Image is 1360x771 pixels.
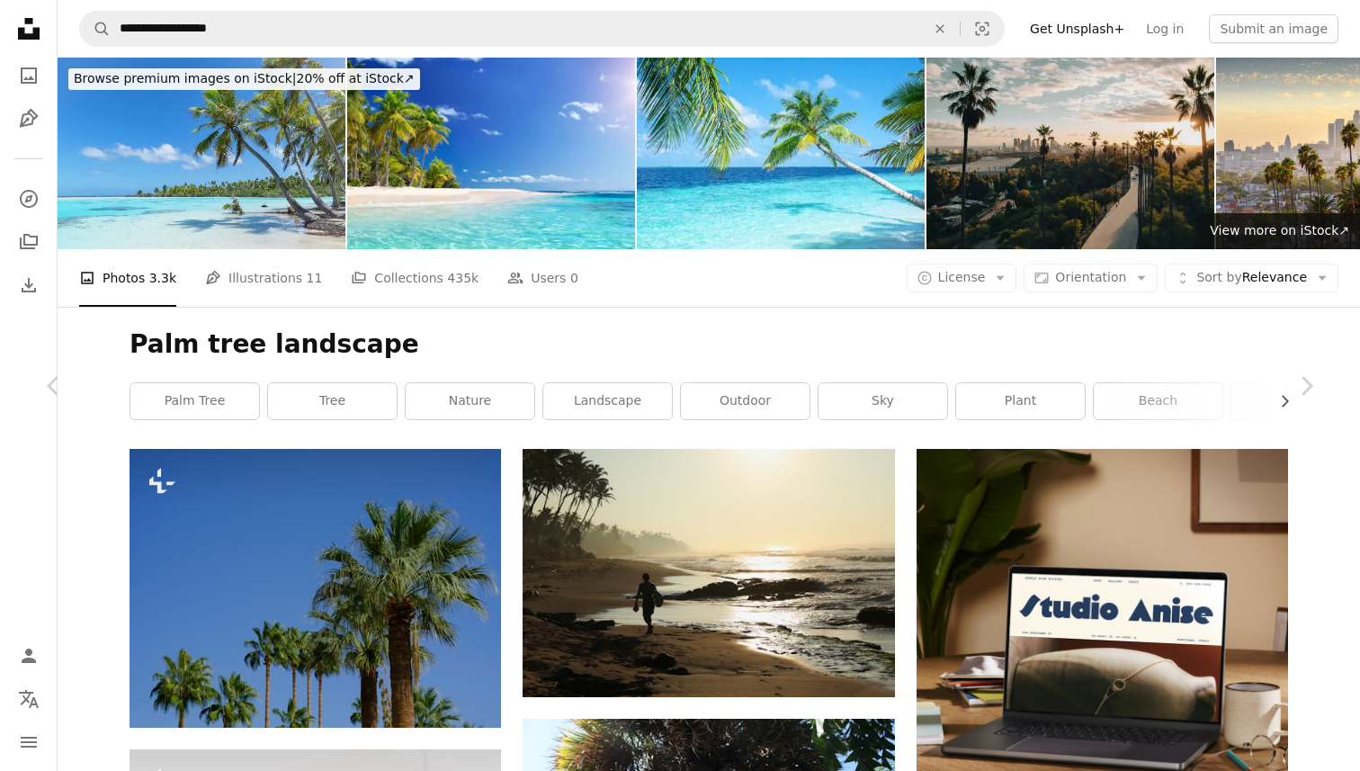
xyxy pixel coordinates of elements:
a: beach [1094,383,1222,419]
button: Clear [920,12,960,46]
span: 435k [447,268,479,288]
a: nature [406,383,534,419]
button: Language [11,681,47,717]
a: Explore [11,181,47,217]
span: Orientation [1055,270,1126,284]
button: Visual search [961,12,1004,46]
a: Log in [1135,14,1194,43]
button: License [907,264,1017,292]
button: Sort byRelevance [1165,264,1338,292]
img: Palm tree In Beach In Tropical Island - Caribbean - Guadalupe [347,58,635,249]
span: View more on iStock ↗ [1210,223,1349,238]
img: a row of palm trees against a blue sky [130,449,501,728]
a: tree [268,383,397,419]
a: Illustrations [11,101,47,137]
span: Relevance [1196,269,1307,287]
a: Get Unsplash+ [1019,14,1135,43]
span: 20% off at iStock ↗ [74,71,415,85]
span: License [938,270,986,284]
img: Coconut palm trees and beautiful turquoise sea on tropical paradise beach [637,58,925,249]
a: Download History [11,267,47,303]
h1: Palm tree landscape [130,328,1288,361]
button: Submit an image [1209,14,1338,43]
a: Collections 435k [351,249,479,307]
form: Find visuals sitewide [79,11,1005,47]
a: Users 0 [507,249,578,307]
a: Photos [11,58,47,94]
span: 11 [307,268,323,288]
img: silhouette of person walking on seashore [523,449,894,696]
a: palm tree [130,383,259,419]
a: Next [1252,300,1360,472]
a: silhouette of person walking on seashore [523,564,894,580]
a: Illustrations 11 [205,249,322,307]
button: Search Unsplash [80,12,111,46]
a: View more on iStock↗ [1199,213,1360,249]
a: a row of palm trees against a blue sky [130,580,501,596]
a: Browse premium images on iStock|20% off at iStock↗ [58,58,431,101]
span: Browse premium images on iStock | [74,71,296,85]
span: 0 [570,268,578,288]
a: Collections [11,224,47,260]
img: Palm Tree-Lined Street Overlooking Los Angeles at Sunset [926,58,1214,249]
a: plant [956,383,1085,419]
img: Teahatea Fakarava French Polynesia Atoll Beach [58,58,345,249]
a: landscape [543,383,672,419]
button: Menu [11,724,47,760]
a: outdoor [681,383,810,419]
button: Orientation [1024,264,1158,292]
a: Log in / Sign up [11,638,47,674]
span: Sort by [1196,270,1241,284]
a: arecaceae [1231,383,1360,419]
a: sky [819,383,947,419]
